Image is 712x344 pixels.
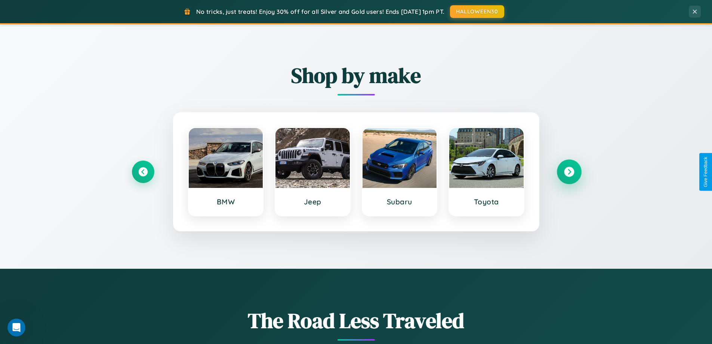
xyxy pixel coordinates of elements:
h1: The Road Less Traveled [132,306,580,335]
h3: Subaru [370,197,429,206]
h3: BMW [196,197,256,206]
h3: Jeep [283,197,342,206]
div: Give Feedback [703,157,708,187]
button: HALLOWEEN30 [450,5,504,18]
h2: Shop by make [132,61,580,90]
span: No tricks, just treats! Enjoy 30% off for all Silver and Gold users! Ends [DATE] 1pm PT. [196,8,444,15]
div: Open Intercom Messenger [3,3,139,24]
iframe: Intercom live chat [7,319,25,337]
h3: Toyota [457,197,516,206]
